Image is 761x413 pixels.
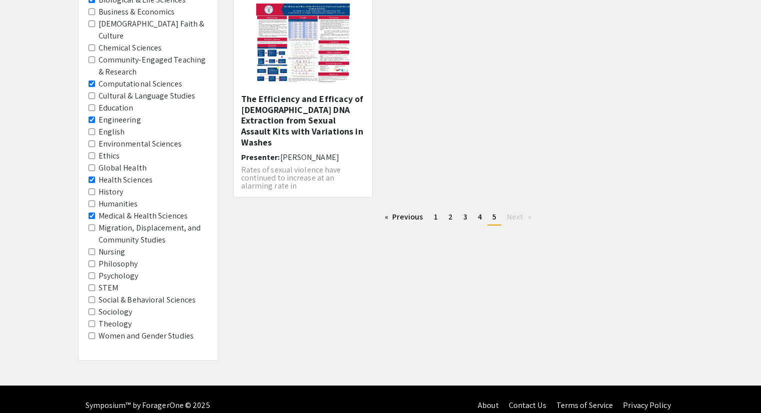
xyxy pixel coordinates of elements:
[478,400,499,410] a: About
[99,330,194,342] label: Women and Gender Studies
[433,211,437,222] span: 1
[99,198,138,210] label: Humanities
[99,174,153,186] label: Health Sciences
[478,211,482,222] span: 4
[99,90,196,102] label: Cultural & Language Studies
[99,150,120,162] label: Ethics
[463,211,467,222] span: 3
[99,270,139,282] label: Psychology
[507,211,523,222] span: Next
[99,42,162,54] label: Chemical Sciences
[99,138,182,150] label: Environmental Sciences
[99,18,208,42] label: [DEMOGRAPHIC_DATA] Faith & Culture
[280,152,339,162] span: [PERSON_NAME]
[99,126,125,138] label: English
[99,306,133,318] label: Sociology
[233,209,683,225] ul: Pagination
[99,114,141,126] label: Engineering
[241,93,365,147] h5: The Efficiency and Efficacy of [DEMOGRAPHIC_DATA] DNA Extraction from Sexual Assault Kits with Va...
[99,162,147,174] label: Global Health
[380,209,428,224] a: Previous page
[241,152,365,162] h6: Presenter:
[99,318,132,330] label: Theology
[99,54,208,78] label: Community-Engaged Teaching & Research
[99,282,118,294] label: STEM
[99,210,188,222] label: Medical & Health Sciences
[241,166,365,198] p: Rates of sexual violence have continued to increase at an alarming rate in [GEOGRAPHIC_DATA]. App...
[508,400,546,410] a: Contact Us
[99,186,124,198] label: History
[99,102,134,114] label: Education
[99,246,126,258] label: Nursing
[448,211,453,222] span: 2
[99,78,182,90] label: Computational Sciences
[99,6,175,18] label: Business & Economics
[99,258,138,270] label: Philosophy
[8,368,43,405] iframe: Chat
[492,211,496,222] span: 5
[99,222,208,246] label: Migration, Displacement, and Community Studies
[99,294,196,306] label: Social & Behavioral Sciences
[556,400,613,410] a: Terms of Service
[623,400,670,410] a: Privacy Policy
